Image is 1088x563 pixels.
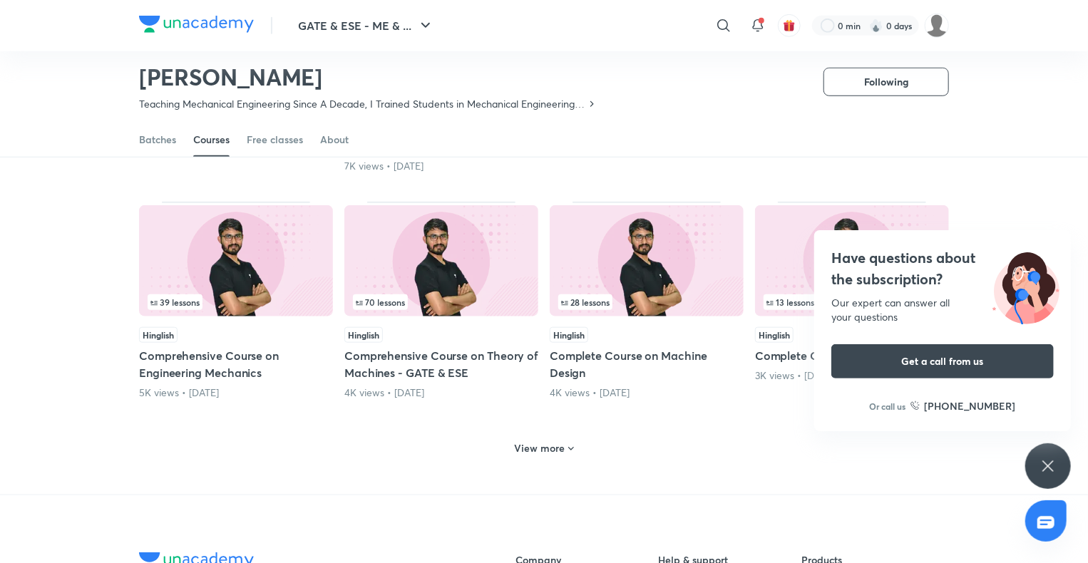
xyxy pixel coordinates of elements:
p: Or call us [870,400,906,413]
div: left [148,294,324,310]
div: About [320,133,349,147]
a: Company Logo [139,16,254,36]
img: Thumbnail [139,205,333,316]
span: 13 lessons [766,298,814,306]
button: Get a call from us [831,344,1054,378]
div: 7K views • 2 years ago [344,159,538,173]
div: Free classes [247,133,303,147]
img: Thumbnail [755,205,949,316]
div: Complete Course on Machine Design [550,202,744,400]
span: 39 lessons [150,298,200,306]
p: Teaching Mechanical Engineering Since A Decade, I Trained Students in Mechanical Engineering Who ... [139,97,586,111]
div: left [353,294,530,310]
h5: Comprehensive Course on Theory of Machines - GATE & ESE [344,347,538,381]
h5: Comprehensive Course on Engineering Mechanics [139,347,333,381]
div: infosection [558,294,735,310]
div: Comprehensive Course on Engineering Mechanics [139,202,333,400]
button: GATE & ESE - ME & ... [289,11,443,40]
div: left [764,294,940,310]
h5: Complete Course on Machine Design [550,347,744,381]
div: infosection [148,294,324,310]
div: infosection [353,294,530,310]
img: Company Logo [139,16,254,33]
div: Comprehensive Course on Theory of Machines - GATE & ESE [344,202,538,400]
a: Free classes [247,123,303,157]
span: Hinglish [755,327,794,343]
div: 4K views • 1 year ago [344,386,538,400]
a: About [320,123,349,157]
img: avatar [783,19,796,32]
img: ttu_illustration_new.svg [981,247,1071,324]
div: 4K views • 9 months ago [550,386,744,400]
h6: [PHONE_NUMBER] [925,398,1016,413]
div: 3K views • 2 years ago [755,368,949,383]
div: left [558,294,735,310]
img: streak [869,19,883,33]
button: avatar [778,14,801,37]
h5: Complete Course on Metal Casting [755,347,949,364]
div: infocontainer [558,294,735,310]
span: 70 lessons [356,298,405,306]
span: Following [864,75,908,89]
div: infocontainer [148,294,324,310]
span: Hinglish [344,327,383,343]
h6: View more [515,441,565,455]
div: infocontainer [764,294,940,310]
div: infosection [764,294,940,310]
a: [PHONE_NUMBER] [910,398,1016,413]
div: infocontainer [353,294,530,310]
h2: [PERSON_NAME] [139,63,597,91]
div: 5K views • 3 months ago [139,386,333,400]
span: 28 lessons [561,298,610,306]
a: Courses [193,123,230,157]
img: Thumbnail [344,205,538,316]
div: Courses [193,133,230,147]
span: Hinglish [550,327,588,343]
img: Prashant Kumar [925,14,949,38]
div: Our expert can answer all your questions [831,296,1054,324]
button: Following [823,68,949,96]
a: Batches [139,123,176,157]
div: Batches [139,133,176,147]
span: Hinglish [139,327,178,343]
h4: Have questions about the subscription? [831,247,1054,290]
div: Complete Course on Metal Casting [755,202,949,400]
img: Thumbnail [550,205,744,316]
